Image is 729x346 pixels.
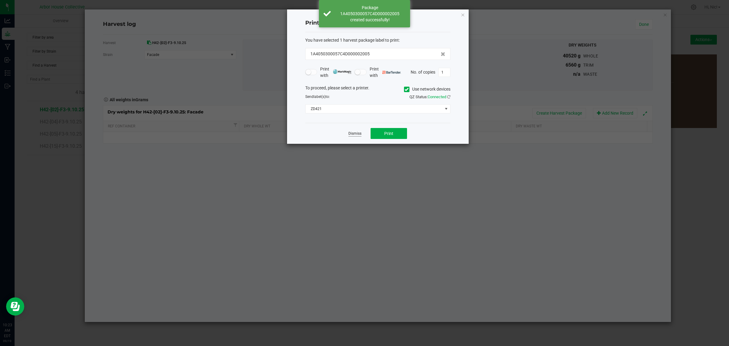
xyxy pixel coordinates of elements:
span: Print with [320,66,351,79]
span: 1A4050300057C4D000002005 [310,51,370,57]
div: Package 1A4050300057C4D000002005 created successfully! [334,5,406,23]
span: Print [384,131,393,136]
span: Send to: [305,95,330,99]
span: Print with [370,66,401,79]
span: No. of copies [411,69,435,74]
div: To proceed, please select a printer. [301,85,455,94]
span: QZ Status: [409,95,450,99]
img: mark_magic_cybra.png [333,69,351,74]
button: Print [371,128,407,139]
span: Connected [428,95,446,99]
a: Dismiss [348,131,361,136]
span: ZD421 [306,105,443,113]
span: You have selected 1 harvest package label to print [305,38,399,43]
h4: Print harvest package label [305,19,450,27]
label: Use network devices [404,86,450,92]
iframe: Resource center [6,297,24,316]
span: label(s) [313,95,326,99]
img: bartender.png [382,71,401,74]
div: : [305,37,450,43]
